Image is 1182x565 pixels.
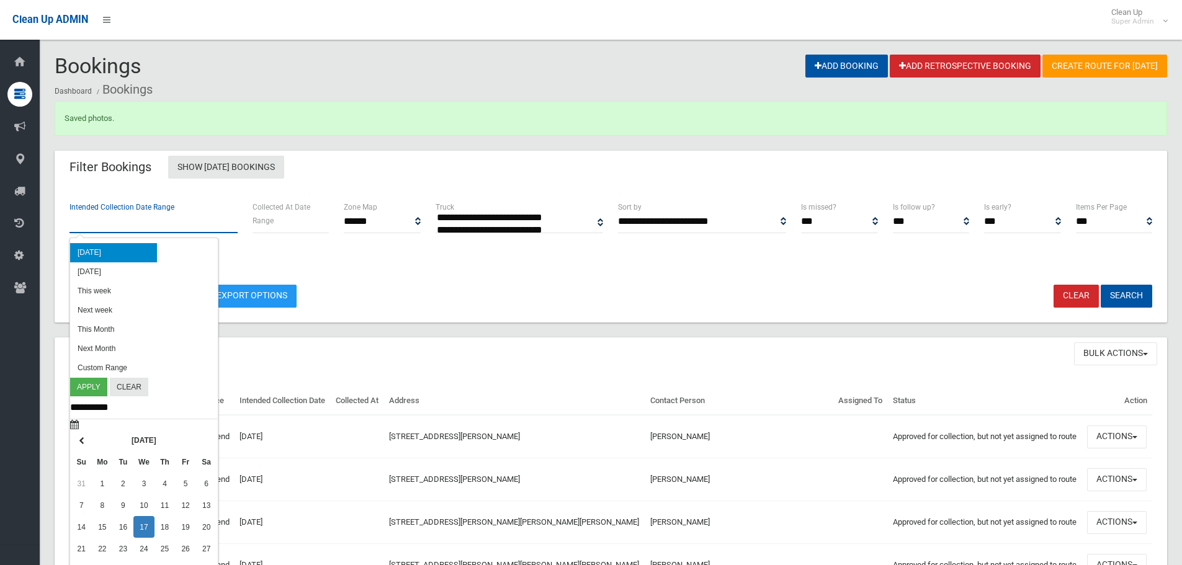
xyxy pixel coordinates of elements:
[92,429,196,451] th: [DATE]
[235,501,331,544] td: [DATE]
[168,156,284,179] a: Show [DATE] Bookings
[888,387,1083,416] th: Status
[175,494,196,516] td: 12
[384,387,645,416] th: Address
[235,458,331,501] td: [DATE]
[175,473,196,494] td: 5
[389,474,520,484] a: [STREET_ADDRESS][PERSON_NAME]
[888,458,1083,501] td: Approved for collection, but not yet assigned to route
[70,282,157,301] li: This week
[196,538,217,559] td: 27
[175,538,196,559] td: 26
[92,538,113,559] td: 22
[888,501,1083,544] td: Approved for collection, but not yet assigned to route
[55,87,92,96] a: Dashboard
[890,55,1041,78] a: Add Retrospective Booking
[645,501,834,544] td: [PERSON_NAME]
[154,538,176,559] td: 25
[1111,17,1154,26] small: Super Admin
[133,451,154,473] th: We
[92,516,113,538] td: 15
[113,451,134,473] th: Tu
[71,473,92,494] td: 31
[70,358,157,378] li: Custom Range
[196,451,217,473] th: Sa
[196,473,217,494] td: 6
[55,101,1167,136] div: Saved photos.
[154,516,176,538] td: 18
[1105,7,1166,26] span: Clean Up
[331,387,383,416] th: Collected At
[1087,425,1147,448] button: Actions
[92,473,113,494] td: 1
[55,155,166,179] header: Filter Bookings
[175,451,196,473] th: Fr
[154,473,176,494] td: 4
[92,494,113,516] td: 8
[70,301,157,320] li: Next week
[196,516,217,538] td: 20
[12,14,88,25] span: Clean Up ADMIN
[70,262,157,282] li: [DATE]
[113,516,134,538] td: 16
[1087,511,1147,534] button: Actions
[71,538,92,559] td: 21
[235,387,331,416] th: Intended Collection Date
[113,494,134,516] td: 9
[645,458,834,501] td: [PERSON_NAME]
[196,494,217,516] td: 13
[1087,468,1147,491] button: Actions
[645,415,834,458] td: [PERSON_NAME]
[71,494,92,516] td: 7
[1074,342,1157,365] button: Bulk Actions
[154,494,176,516] td: 11
[1082,387,1152,416] th: Action
[71,451,92,473] th: Su
[1054,285,1099,308] a: Clear
[389,517,639,527] a: [STREET_ADDRESS][PERSON_NAME][PERSON_NAME][PERSON_NAME]
[71,516,92,538] td: 14
[70,243,157,262] li: [DATE]
[92,451,113,473] th: Mo
[888,415,1083,458] td: Approved for collection, but not yet assigned to route
[110,378,148,396] button: Clear
[389,432,520,441] a: [STREET_ADDRESS][PERSON_NAME]
[1101,285,1152,308] button: Search
[1042,55,1167,78] a: Create route for [DATE]
[235,415,331,458] td: [DATE]
[70,320,157,339] li: This Month
[833,387,887,416] th: Assigned To
[133,538,154,559] td: 24
[175,516,196,538] td: 19
[436,200,454,214] label: Truck
[805,55,888,78] a: Add Booking
[207,285,297,308] a: Export Options
[55,53,141,78] span: Bookings
[133,516,154,538] td: 17
[645,387,834,416] th: Contact Person
[113,473,134,494] td: 2
[133,494,154,516] td: 10
[133,473,154,494] td: 3
[113,538,134,559] td: 23
[94,78,153,101] li: Bookings
[154,451,176,473] th: Th
[70,339,157,358] li: Next Month
[70,378,107,396] button: Apply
